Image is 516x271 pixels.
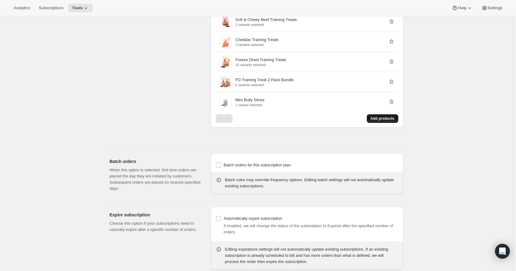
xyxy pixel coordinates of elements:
[219,96,232,108] img: Mini Bully Sticks
[235,57,286,63] p: Freeze Dried Training Treats
[224,163,291,167] span: Batch orders for this subscription plan
[458,6,466,10] span: Help
[224,216,282,221] span: Automatically expire subscription
[219,35,232,48] img: Cheddar Training Treats
[495,244,510,259] div: Open Intercom Messenger
[235,103,264,107] p: 1 variant selected
[10,4,34,12] button: Analytics
[35,4,67,12] button: Subscriptions
[488,6,502,10] span: Settings
[235,37,278,43] p: Cheddar Training Treats
[110,220,201,233] p: Choose this option if your subscriptions need to naturally expire after a specific number of orders.
[72,6,83,10] span: Tools
[110,212,201,218] h2: Expire subscription
[478,4,506,12] button: Settings
[235,83,294,87] p: 2 variants selected
[219,76,232,88] img: FD Training Treat 2-Pack Bundle
[235,63,286,67] p: 15 variants selected
[224,223,393,234] span: If enabled, we will change the status of the subscription to Expired after the specified number o...
[39,6,63,10] span: Subscriptions
[367,114,398,123] button: Add products
[235,23,297,27] p: 2 variants selected
[110,167,201,192] p: When this option is selected, first time orders are placed the day they are initiated by customer...
[225,177,398,189] div: Batch rules may override frequency options. Editing batch settings will not automatically update ...
[235,43,278,47] p: 2 variants selected
[110,158,201,165] h2: Batch orders
[235,97,264,103] p: Mini Bully Sticks
[370,116,395,121] span: Add products
[225,246,398,265] div: Editing expirations settings will not automatically update existing subscriptions. If an existing...
[216,114,233,123] nav: Pagination
[68,4,93,12] button: Tools
[235,17,297,23] p: Soft & Chewy Beef Training Treats
[235,77,294,83] p: FD Training Treat 2-Pack Bundle
[219,56,232,68] img: Freeze Dried Training Treats
[448,4,476,12] button: Help
[14,6,30,10] span: Analytics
